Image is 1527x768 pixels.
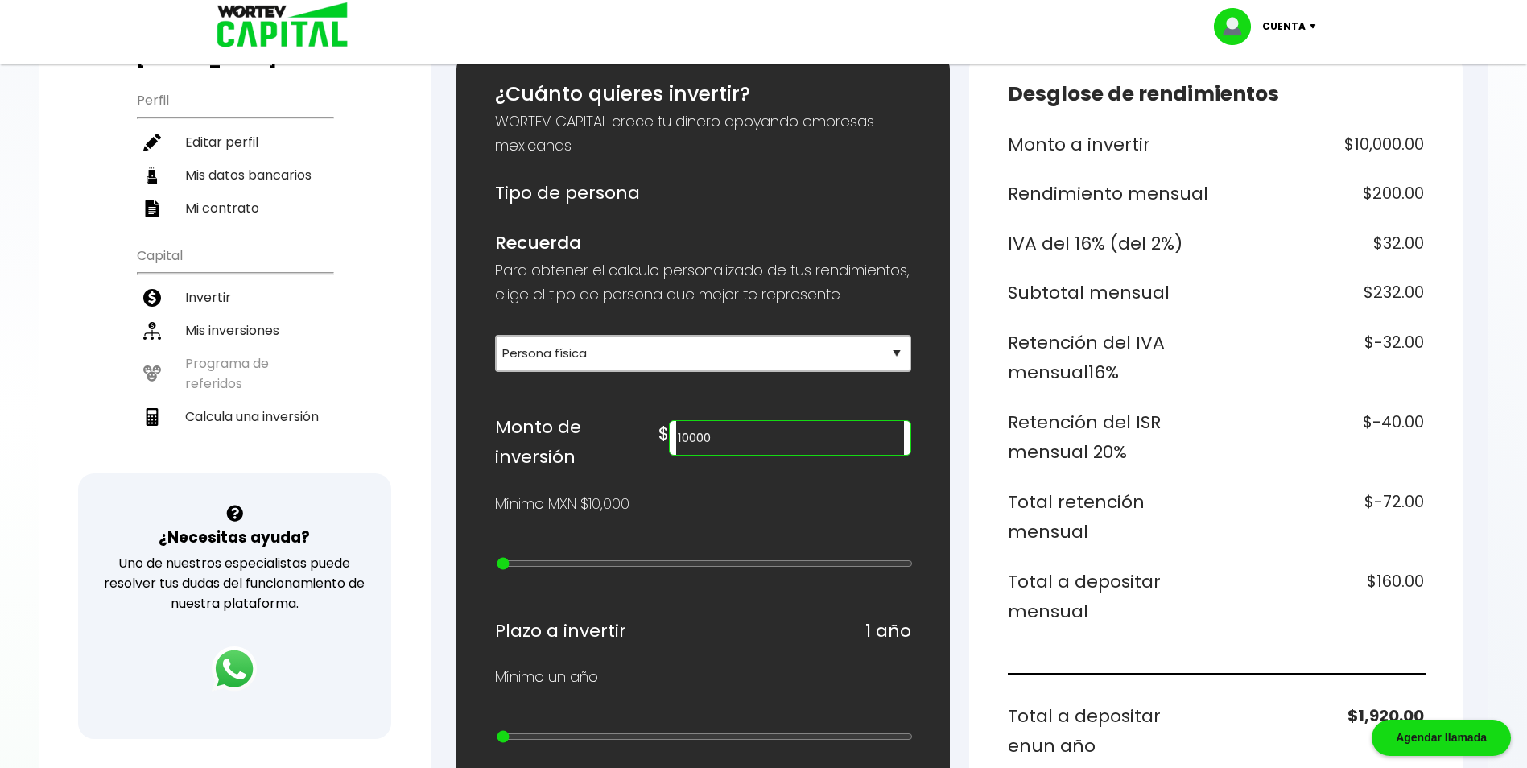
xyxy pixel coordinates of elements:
[1222,487,1424,547] h6: $-72.00
[495,665,598,689] p: Mínimo un año
[1222,130,1424,160] h6: $10,000.00
[1008,79,1424,109] h5: Desglose de rendimientos
[143,200,161,217] img: contrato-icon.f2db500c.svg
[1214,8,1262,45] img: profile-image
[1008,567,1210,627] h6: Total a depositar mensual
[137,159,332,192] a: Mis datos bancarios
[1222,328,1424,388] h6: $-32.00
[137,314,332,347] a: Mis inversiones
[495,79,911,109] h5: ¿Cuánto quieres invertir?
[495,228,911,258] h6: Recuerda
[1008,130,1210,160] h6: Monto a invertir
[495,412,659,473] h6: Monto de inversión
[137,126,332,159] a: Editar perfil
[495,616,626,646] h6: Plazo a invertir
[1008,701,1210,762] h6: Total a depositar en un año
[99,553,370,613] p: Uno de nuestros especialistas puede resolver tus dudas del funcionamiento de nuestra plataforma.
[1222,278,1424,308] h6: $232.00
[137,29,332,69] h3: Buen día,
[1008,278,1210,308] h6: Subtotal mensual
[137,82,332,225] ul: Perfil
[1222,701,1424,762] h6: $1,920.00
[495,109,911,158] p: WORTEV CAPITAL crece tu dinero apoyando empresas mexicanas
[143,167,161,184] img: datos-icon.10cf9172.svg
[1262,14,1306,39] p: Cuenta
[1008,328,1210,388] h6: Retención del IVA mensual 16%
[865,616,911,646] h6: 1 año
[1372,720,1511,756] div: Agendar llamada
[1306,24,1327,29] img: icon-down
[159,526,310,549] h3: ¿Necesitas ayuda?
[143,134,161,151] img: editar-icon.952d3147.svg
[1008,407,1210,468] h6: Retención del ISR mensual 20%
[495,178,911,209] h6: Tipo de persona
[137,237,332,473] ul: Capital
[1008,229,1210,259] h6: IVA del 16% (del 2%)
[1008,179,1210,209] h6: Rendimiento mensual
[495,492,629,516] p: Mínimo MXN $10,000
[495,258,911,307] p: Para obtener el calculo personalizado de tus rendimientos, elige el tipo de persona que mejor te ...
[137,400,332,433] a: Calcula una inversión
[212,646,257,692] img: logos_whatsapp-icon.242b2217.svg
[1222,567,1424,627] h6: $160.00
[1222,407,1424,468] h6: $-40.00
[137,281,332,314] a: Invertir
[143,289,161,307] img: invertir-icon.b3b967d7.svg
[137,192,332,225] a: Mi contrato
[1222,179,1424,209] h6: $200.00
[143,322,161,340] img: inversiones-icon.6695dc30.svg
[1222,229,1424,259] h6: $32.00
[1008,487,1210,547] h6: Total retención mensual
[143,408,161,426] img: calculadora-icon.17d418c4.svg
[658,419,669,449] h6: $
